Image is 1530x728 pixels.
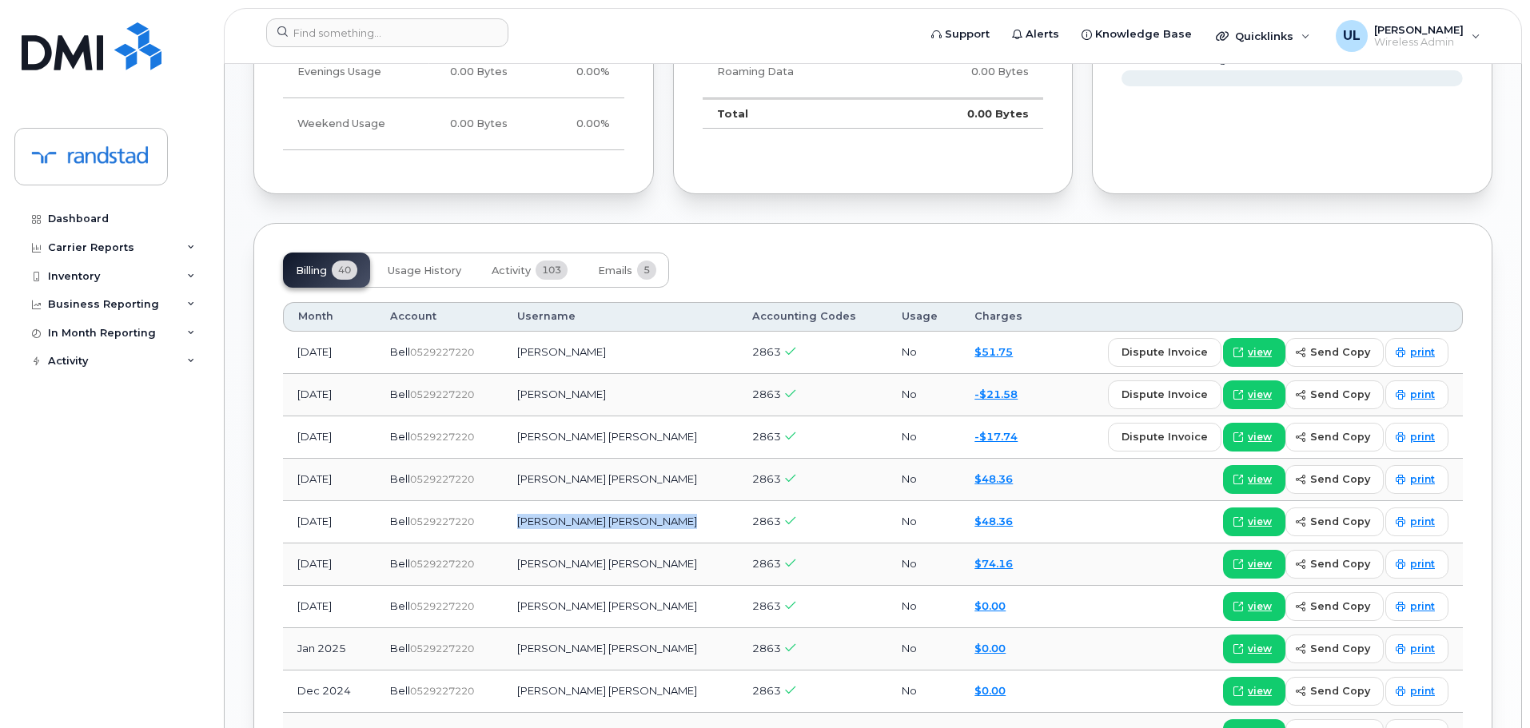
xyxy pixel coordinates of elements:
[283,374,376,416] td: [DATE]
[390,684,410,697] span: Bell
[1248,345,1272,360] span: view
[390,599,410,612] span: Bell
[390,642,410,654] span: Bell
[283,586,376,628] td: [DATE]
[503,332,738,374] td: [PERSON_NAME]
[283,416,376,459] td: [DATE]
[503,416,738,459] td: [PERSON_NAME] [PERSON_NAME]
[890,46,1043,98] td: 0.00 Bytes
[1385,465,1448,494] a: print
[1070,18,1203,50] a: Knowledge Base
[1108,423,1221,452] button: dispute invoice
[1410,345,1435,360] span: print
[887,628,960,670] td: No
[887,374,960,416] td: No
[1374,23,1464,36] span: [PERSON_NAME]
[1223,635,1285,663] a: view
[283,670,376,713] td: Dec 2024
[887,501,960,543] td: No
[1223,550,1285,579] a: view
[410,431,474,443] span: 0529227220
[410,685,474,697] span: 0529227220
[974,472,1013,485] a: $48.36
[1385,677,1448,706] a: print
[1310,599,1370,614] span: send copy
[887,543,960,586] td: No
[1248,430,1272,444] span: view
[1285,677,1384,706] button: send copy
[522,46,624,98] td: 0.00%
[1310,683,1370,698] span: send copy
[390,515,410,527] span: Bell
[1223,677,1285,706] a: view
[752,388,781,400] span: 2863
[703,98,891,129] td: Total
[1410,599,1435,614] span: print
[974,557,1013,570] a: $74.16
[503,586,738,628] td: [PERSON_NAME] [PERSON_NAME]
[1026,26,1059,42] span: Alerts
[503,459,738,501] td: [PERSON_NAME] [PERSON_NAME]
[974,515,1013,527] a: $48.36
[1410,642,1435,656] span: print
[1223,423,1285,452] a: view
[390,557,410,570] span: Bell
[1108,338,1221,367] button: dispute invoice
[1385,635,1448,663] a: print
[410,388,474,400] span: 0529227220
[752,642,781,654] span: 2863
[1095,26,1192,42] span: Knowledge Base
[1385,380,1448,409] a: print
[503,374,738,416] td: [PERSON_NAME]
[887,416,960,459] td: No
[503,628,738,670] td: [PERSON_NAME] [PERSON_NAME]
[410,642,474,654] span: 0529227220
[1410,472,1435,487] span: print
[1343,26,1361,46] span: UL
[283,46,408,98] td: Evenings Usage
[1310,556,1370,571] span: send copy
[536,261,568,280] span: 103
[752,599,781,612] span: 2863
[1248,557,1272,571] span: view
[887,459,960,501] td: No
[1310,344,1370,360] span: send copy
[408,98,522,150] td: 0.00 Bytes
[503,543,738,586] td: [PERSON_NAME] [PERSON_NAME]
[703,46,891,98] td: Roaming Data
[887,586,960,628] td: No
[974,599,1006,612] a: $0.00
[974,345,1013,358] a: $51.75
[1385,507,1448,536] a: print
[1310,387,1370,402] span: send copy
[410,515,474,527] span: 0529227220
[1385,550,1448,579] a: print
[410,558,474,570] span: 0529227220
[1235,30,1293,42] span: Quicklinks
[974,684,1006,697] a: $0.00
[1248,472,1272,487] span: view
[1410,515,1435,529] span: print
[598,265,632,277] span: Emails
[1285,550,1384,579] button: send copy
[1285,507,1384,536] button: send copy
[283,46,624,98] tr: Weekdays from 6:00pm to 8:00am
[1410,430,1435,444] span: print
[410,473,474,485] span: 0529227220
[1248,684,1272,698] span: view
[390,345,410,358] span: Bell
[945,26,990,42] span: Support
[752,557,781,570] span: 2863
[376,302,503,331] th: Account
[974,430,1018,443] a: -$17.74
[738,302,887,331] th: Accounting Codes
[390,472,410,485] span: Bell
[408,46,522,98] td: 0.00 Bytes
[974,388,1018,400] a: -$21.58
[1285,592,1384,621] button: send copy
[503,670,738,713] td: [PERSON_NAME] [PERSON_NAME]
[1248,515,1272,529] span: view
[1325,20,1492,52] div: Uraib Lakhani
[283,459,376,501] td: [DATE]
[283,501,376,543] td: [DATE]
